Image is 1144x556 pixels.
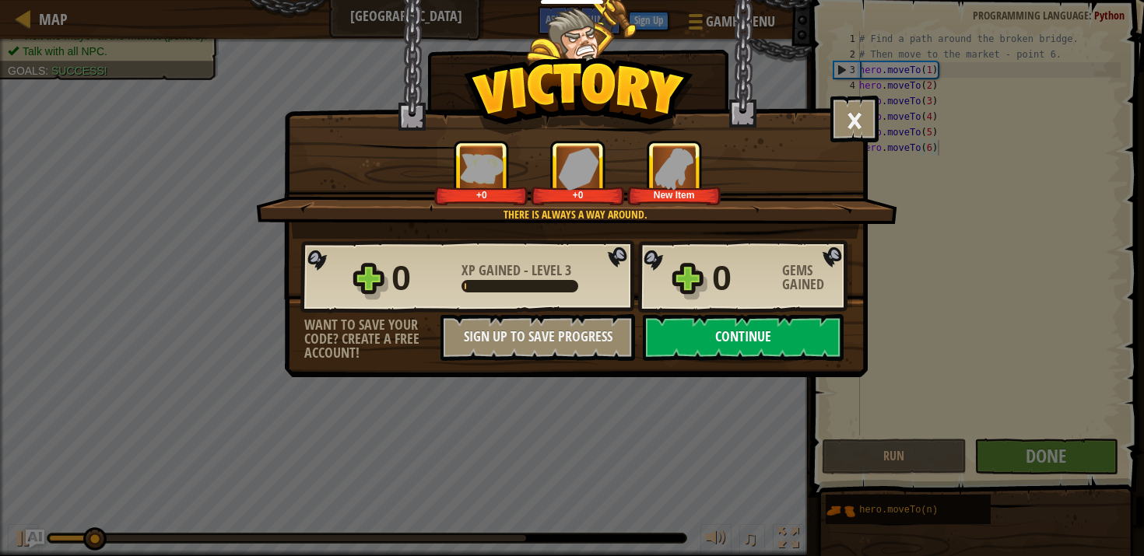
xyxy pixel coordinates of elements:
div: New Item [630,189,718,201]
div: There is always a way around. [330,207,821,222]
button: × [830,96,879,142]
span: 3 [565,261,571,280]
div: - [461,264,571,278]
div: Gems Gained [782,264,852,292]
button: Continue [643,314,844,361]
img: XP Gained [460,153,504,184]
div: Want to save your code? Create a free account! [304,318,440,360]
div: +0 [437,189,525,201]
div: 0 [712,254,773,303]
div: +0 [534,189,622,201]
img: Victory [464,58,693,135]
img: New Item [653,147,696,190]
div: 0 [391,254,452,303]
span: Level [528,261,565,280]
button: Sign Up to Save Progress [440,314,635,361]
img: Gems Gained [558,147,598,190]
span: XP Gained [461,261,524,280]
